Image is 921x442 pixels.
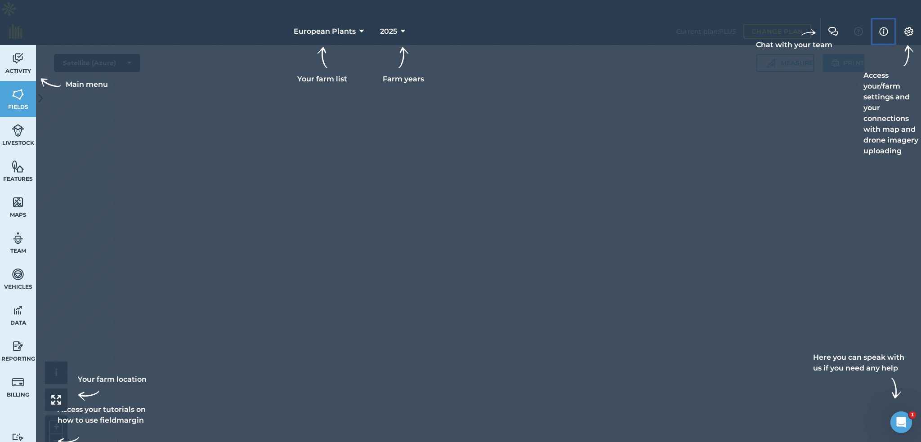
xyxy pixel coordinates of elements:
[12,268,24,281] img: svg+xml;base64,PD94bWwgdmVyc2lvbj0iMS4wIiBlbmNvZGluZz0idXRmLTgiPz4KPCEtLSBHZW5lcmF0b3I6IEFkb2JlIE...
[294,26,356,37] span: European Plants
[12,339,24,353] img: svg+xml;base64,PD94bWwgdmVyc2lvbj0iMS4wIiBlbmNvZGluZz0idXRmLTgiPz4KPCEtLSBHZW5lcmF0b3I6IEFkb2JlIE...
[903,27,914,36] img: A cog icon
[828,27,839,36] img: Two speech bubbles overlapping with the left bubble in the forefront
[12,196,24,209] img: svg+xml;base64,PHN2ZyB4bWxucz0iaHR0cDovL3d3dy53My5vcmcvMjAwMC9zdmciIHdpZHRoPSI1NiIgaGVpZ2h0PSI2MC...
[756,25,832,50] div: Chat with your team
[39,74,108,95] div: Main menu
[12,375,24,389] img: svg+xml;base64,PD94bWwgdmVyc2lvbj0iMS4wIiBlbmNvZGluZz0idXRmLTgiPz4KPCEtLSBHZW5lcmF0b3I6IEFkb2JlIE...
[376,18,409,45] button: 2025
[51,395,61,405] img: Four arrows, one pointing top left, one top right, one bottom right and the last bottom left
[12,124,24,137] img: svg+xml;base64,PD94bWwgdmVyc2lvbj0iMS4wIiBlbmNvZGluZz0idXRmLTgiPz4KPCEtLSBHZW5lcmF0b3I6IEFkb2JlIE...
[45,388,67,411] button: Your farm location
[380,26,397,37] span: 2025
[12,88,24,101] img: svg+xml;base64,PHN2ZyB4bWxucz0iaHR0cDovL3d3dy53My5vcmcvMjAwMC9zdmciIHdpZHRoPSI1NiIgaGVpZ2h0PSI2MC...
[78,374,147,406] div: Your farm location
[813,352,907,399] div: Here you can speak with us if you need any help
[378,47,429,85] div: Farm years
[12,304,24,317] img: svg+xml;base64,PD94bWwgdmVyc2lvbj0iMS4wIiBlbmNvZGluZz0idXRmLTgiPz4KPCEtLSBHZW5lcmF0b3I6IEFkb2JlIE...
[12,232,24,245] img: svg+xml;base64,PD94bWwgdmVyc2lvbj0iMS4wIiBlbmNvZGluZz0idXRmLTgiPz4KPCEtLSBHZW5lcmF0b3I6IEFkb2JlIE...
[12,52,24,65] img: svg+xml;base64,PD94bWwgdmVyc2lvbj0iMS4wIiBlbmNvZGluZz0idXRmLTgiPz4KPCEtLSBHZW5lcmF0b3I6IEFkb2JlIE...
[12,433,24,442] img: svg+xml;base64,PD94bWwgdmVyc2lvbj0iMS4wIiBlbmNvZGluZz0idXRmLTgiPz4KPCEtLSBHZW5lcmF0b3I6IEFkb2JlIE...
[909,411,916,419] span: 1
[879,26,888,37] img: svg+xml;base64,PHN2ZyB4bWxucz0iaHR0cDovL3d3dy53My5vcmcvMjAwMC9zdmciIHdpZHRoPSIxNyIgaGVpZ2h0PSIxNy...
[820,18,845,45] button: Chat with your team
[297,47,347,85] div: Your farm list
[890,411,912,433] iframe: Intercom live chat
[863,45,921,156] div: Access your/farm settings and your connections with map and drone imagery uploading
[12,160,24,173] img: svg+xml;base64,PHN2ZyB4bWxucz0iaHR0cDovL3d3dy53My5vcmcvMjAwMC9zdmciIHdpZHRoPSI1NiIgaGVpZ2h0PSI2MC...
[290,18,367,45] button: European Plants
